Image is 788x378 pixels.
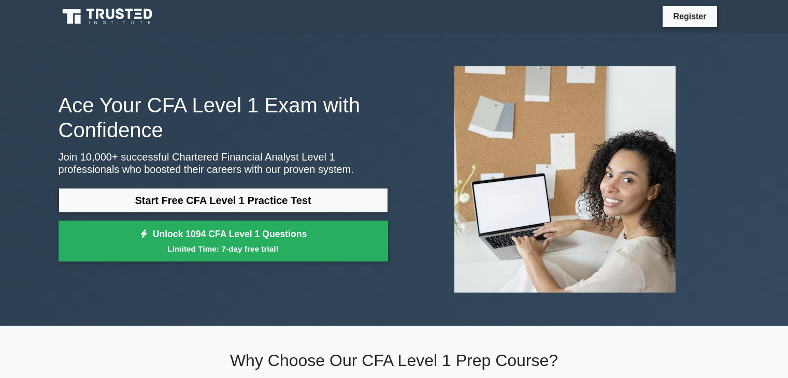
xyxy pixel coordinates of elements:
small: Limited Time: 7-day free trial! [71,243,375,255]
a: Register [667,10,712,23]
p: Join 10,000+ successful Chartered Financial Analyst Level 1 professionals who boosted their caree... [59,151,388,176]
a: Start Free CFA Level 1 Practice Test [59,188,388,213]
a: Unlock 1094 CFA Level 1 QuestionsLimited Time: 7-day free trial! [59,221,388,262]
h1: Ace Your CFA Level 1 Exam with Confidence [59,93,388,142]
h2: Why Choose Our CFA Level 1 Prep Course? [59,351,730,370]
